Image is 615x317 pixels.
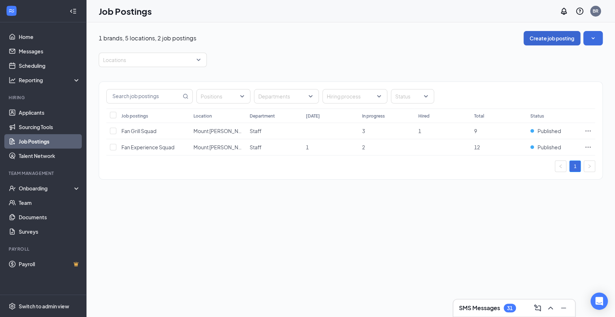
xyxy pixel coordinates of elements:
[19,120,80,134] a: Sourcing Tools
[8,7,15,14] svg: WorkstreamLogo
[507,305,513,311] div: 31
[583,31,603,45] button: SmallChevronDown
[306,144,309,150] span: 1
[246,139,302,155] td: Staff
[584,127,592,135] svg: Ellipses
[19,195,80,210] a: Team
[474,128,477,134] span: 9
[459,304,500,312] h3: SMS Messages
[532,302,543,314] button: ComposeMessage
[546,304,555,312] svg: ChevronUp
[193,128,259,134] span: Mount [PERSON_NAME] DQ
[559,304,568,312] svg: Minimize
[70,8,77,15] svg: Collapse
[183,93,188,99] svg: MagnifyingGlass
[569,160,581,172] li: 1
[558,164,563,168] span: left
[418,128,421,134] span: 1
[19,30,80,44] a: Home
[362,128,365,134] span: 3
[9,94,79,101] div: Hiring
[474,144,480,150] span: 12
[19,210,80,224] a: Documents
[533,304,542,312] svg: ComposeMessage
[570,161,580,172] a: 1
[19,58,80,73] a: Scheduling
[19,149,80,163] a: Talent Network
[19,224,80,239] a: Surveys
[527,109,581,123] th: Status
[19,303,69,310] div: Switch to admin view
[9,170,79,176] div: Team Management
[19,185,74,192] div: Onboarding
[19,257,80,271] a: PayrollCrown
[358,109,414,123] th: In progress
[584,160,595,172] button: right
[545,302,556,314] button: ChevronUp
[246,123,302,139] td: Staff
[9,185,16,192] svg: UserCheck
[250,113,275,119] div: Department
[9,303,16,310] svg: Settings
[107,89,181,103] input: Search job postings
[190,139,246,155] td: Mount Vernon DQ
[19,105,80,120] a: Applicants
[589,35,597,42] svg: SmallChevronDown
[538,144,561,151] span: Published
[190,123,246,139] td: Mount Vernon DQ
[584,160,595,172] li: Next Page
[587,164,592,168] span: right
[99,34,196,42] p: 1 brands, 5 locations, 2 job postings
[560,7,568,16] svg: Notifications
[523,31,580,45] button: Create job posting
[9,246,79,252] div: Payroll
[121,128,156,134] span: Fan Grill Squad
[302,109,358,123] th: [DATE]
[558,302,569,314] button: Minimize
[575,7,584,16] svg: QuestionInfo
[19,134,80,149] a: Job Postings
[19,44,80,58] a: Messages
[538,127,561,135] span: Published
[414,109,471,123] th: Hired
[121,113,148,119] div: Job postings
[555,160,566,172] button: left
[555,160,566,172] li: Previous Page
[9,76,16,84] svg: Analysis
[193,113,212,119] div: Location
[193,144,259,150] span: Mount [PERSON_NAME] DQ
[591,292,608,310] div: Open Intercom Messenger
[584,144,592,151] svg: Ellipses
[19,76,81,84] div: Reporting
[362,144,365,150] span: 2
[121,144,174,150] span: Fan Experience Squad
[593,8,598,14] div: BR
[99,5,152,17] h1: Job Postings
[250,144,262,150] span: Staff
[250,128,262,134] span: Staff
[471,109,527,123] th: Total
